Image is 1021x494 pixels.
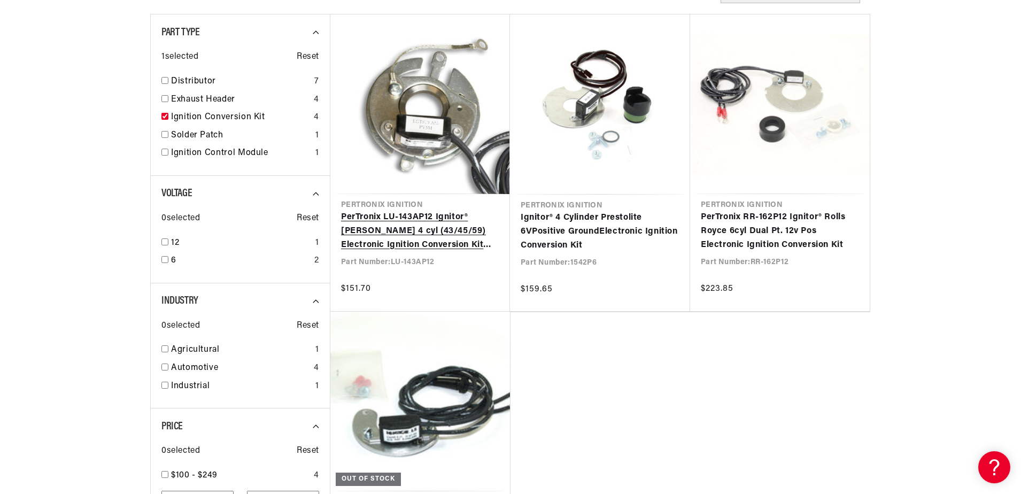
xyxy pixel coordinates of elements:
[314,254,319,268] div: 2
[315,236,319,250] div: 1
[315,380,319,393] div: 1
[701,211,859,252] a: PerTronix RR-162P12 Ignitor® Rolls Royce 6cyl Dual Pt. 12v Pos Electronic Ignition Conversion Kit
[341,211,499,252] a: PerTronix LU-143AP12 Ignitor® [PERSON_NAME] 4 cyl (43/45/59) Electronic Ignition Conversion Kit 12V
[315,146,319,160] div: 1
[521,211,679,252] a: Ignitor® 4 Cylinder Prestolite 6VPositive GroundElectronic Ignition Conversion Kit
[297,319,319,333] span: Reset
[297,444,319,458] span: Reset
[171,93,310,107] a: Exhaust Header
[297,212,319,226] span: Reset
[161,421,183,432] span: Price
[161,296,198,306] span: Industry
[314,75,319,89] div: 7
[314,469,319,483] div: 4
[315,129,319,143] div: 1
[161,188,192,199] span: Voltage
[314,93,319,107] div: 4
[171,75,310,89] a: Distributor
[161,50,198,64] span: 1 selected
[171,146,311,160] a: Ignition Control Module
[161,212,200,226] span: 0 selected
[171,343,311,357] a: Agricultural
[171,471,218,480] span: $100 - $249
[171,129,311,143] a: Solder Patch
[161,319,200,333] span: 0 selected
[171,111,310,125] a: Ignition Conversion Kit
[161,27,199,38] span: Part Type
[314,361,319,375] div: 4
[171,380,311,393] a: Industrial
[171,254,310,268] a: 6
[171,236,311,250] a: 12
[314,111,319,125] div: 4
[161,444,200,458] span: 0 selected
[171,361,310,375] a: Automotive
[297,50,319,64] span: Reset
[315,343,319,357] div: 1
